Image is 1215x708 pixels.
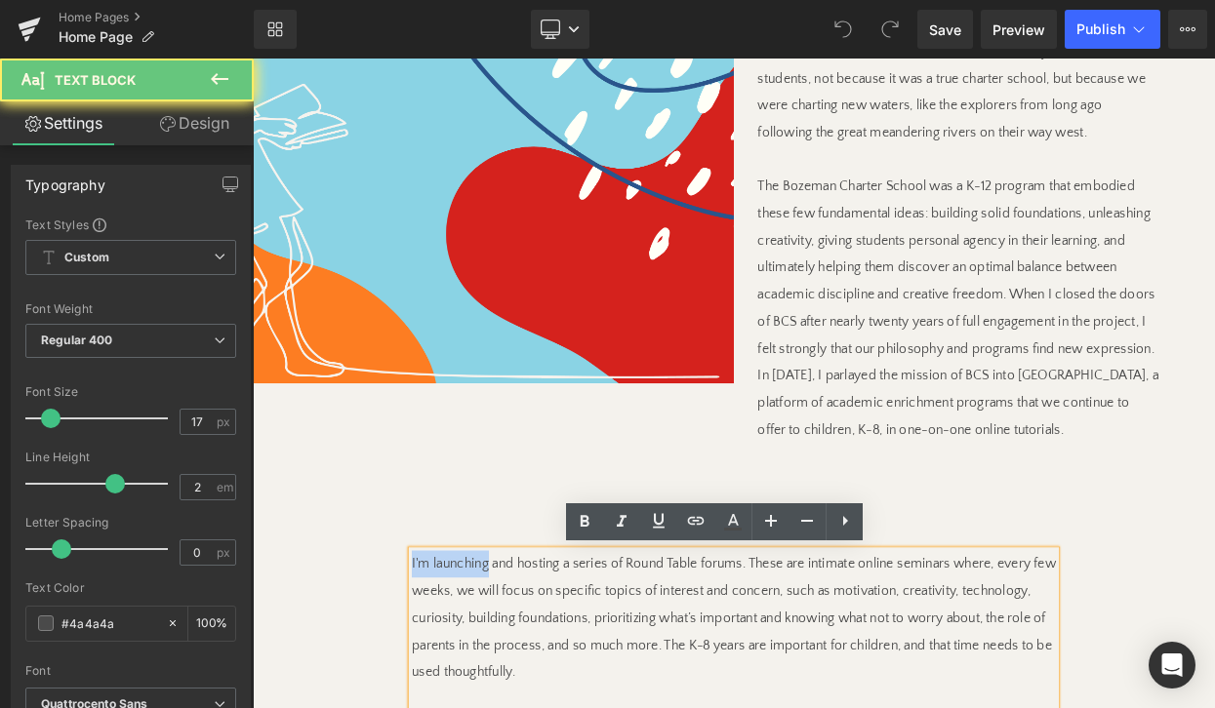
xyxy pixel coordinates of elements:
[61,612,157,634] input: Color
[25,166,105,193] div: Typography
[217,481,233,493] span: em
[254,10,297,49] a: New Library
[620,140,1113,472] p: The Bozeman Charter School was a K-12 program that embodied these few fundamental ideas: building...
[981,10,1057,49] a: Preview
[41,333,113,347] b: Regular 400
[824,10,863,49] button: Undo
[871,10,910,49] button: Redo
[929,20,961,40] span: Save
[59,10,254,25] a: Home Pages
[59,29,133,45] span: Home Page
[25,664,236,678] div: Font
[25,302,236,316] div: Font Weight
[188,607,235,641] div: %
[131,101,258,145] a: Design
[217,415,233,428] span: px
[64,250,109,266] b: Custom
[1065,10,1160,49] button: Publish
[1076,21,1125,37] span: Publish
[25,216,236,232] div: Text Styles
[25,516,236,530] div: Letter Spacing
[55,72,136,88] span: Text Block
[1149,642,1195,688] div: Open Intercom Messenger
[1168,10,1207,49] button: More
[992,20,1045,40] span: Preview
[25,581,236,595] div: Text Color
[217,546,233,559] span: px
[25,385,236,399] div: Font Size
[25,451,236,464] div: Line Height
